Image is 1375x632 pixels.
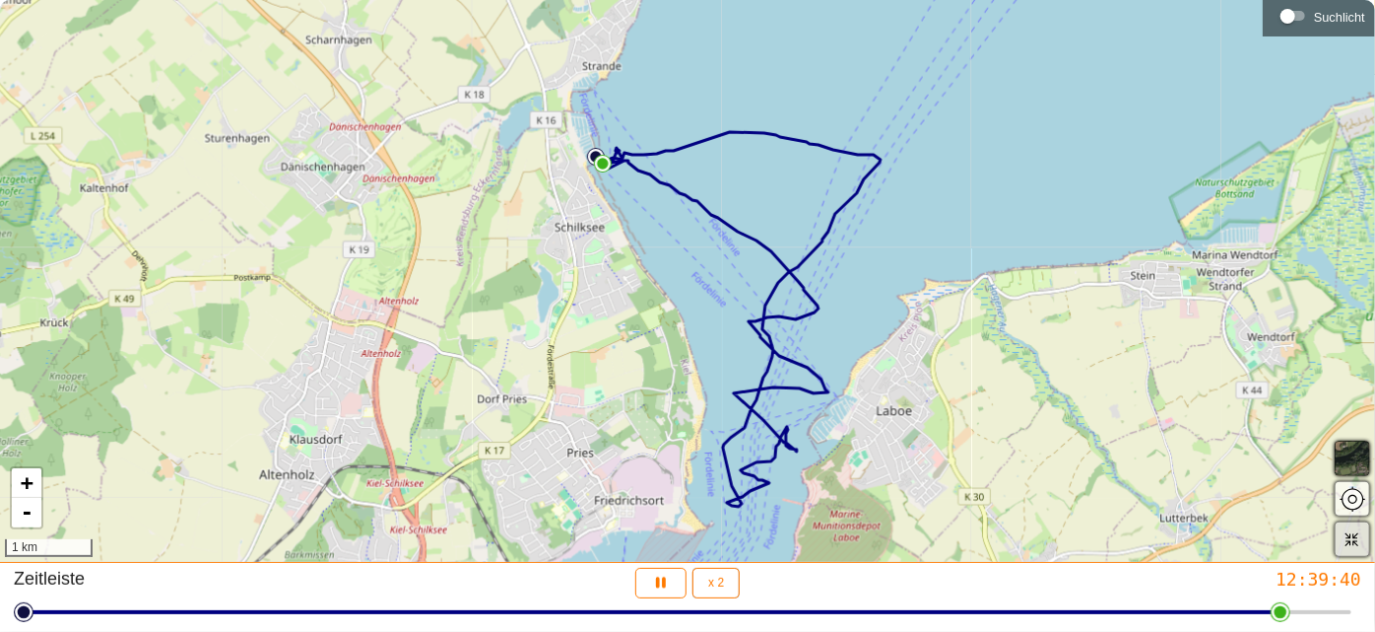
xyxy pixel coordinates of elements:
[917,568,1361,591] div: 12:39:40
[12,498,41,527] a: Zoom out
[708,577,724,589] span: x 2
[594,155,612,173] img: PathEnd.svg
[14,568,458,598] div: Zeitleiste
[1273,1,1365,31] div: Suchlicht
[12,468,41,498] a: Zoom in
[692,568,740,598] button: x 2
[1314,10,1365,25] div: Suchlicht
[5,539,93,557] div: 1 km
[587,148,605,166] img: PathStart.svg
